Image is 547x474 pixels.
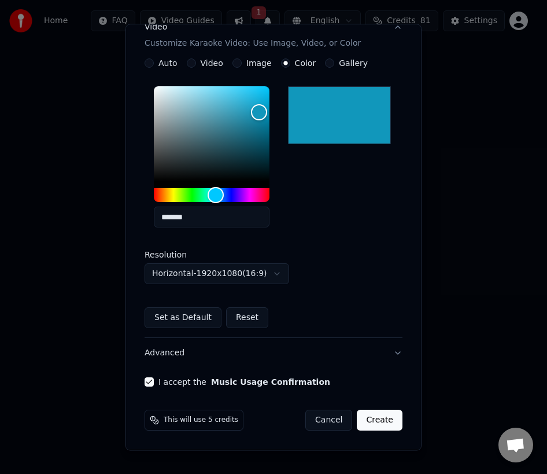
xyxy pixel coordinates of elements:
[145,308,221,329] button: Set as Default
[226,308,268,329] button: Reset
[201,60,223,68] label: Video
[158,379,330,387] label: I accept the
[145,13,402,59] button: VideoCustomize Karaoke Video: Use Image, Video, or Color
[145,59,402,338] div: VideoCustomize Karaoke Video: Use Image, Video, or Color
[145,339,402,369] button: Advanced
[154,87,269,182] div: Color
[164,416,238,425] span: This will use 5 credits
[305,410,352,431] button: Cancel
[158,60,178,68] label: Auto
[154,189,269,203] div: Hue
[145,38,361,50] p: Customize Karaoke Video: Use Image, Video, or Color
[145,251,260,259] label: Resolution
[357,410,402,431] button: Create
[295,60,316,68] label: Color
[211,379,330,387] button: I accept the
[339,60,368,68] label: Gallery
[145,22,361,50] div: Video
[246,60,272,68] label: Image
